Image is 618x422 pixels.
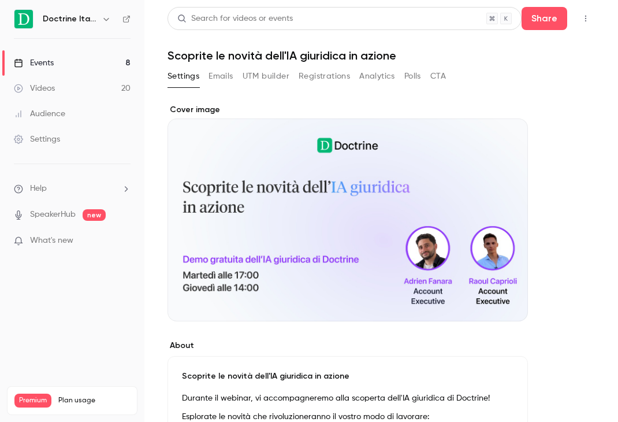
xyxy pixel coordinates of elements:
h1: Scoprite le novità dell'IA giuridica in azione [167,49,595,62]
button: Registrations [299,67,350,86]
p: Durante il webinar, vi accompagneremo alla scoperta dell'IA giuridica di Doctrine! [182,391,513,405]
span: Plan usage [58,396,130,405]
span: new [83,209,106,221]
div: Events [14,57,54,69]
label: About [167,340,528,351]
button: Share [522,7,567,30]
button: Polls [404,67,421,86]
span: Premium [14,394,51,408]
button: Analytics [359,67,395,86]
span: Help [30,183,47,195]
div: Search for videos or events [177,13,293,25]
div: Settings [14,134,60,145]
li: help-dropdown-opener [14,183,131,195]
img: Doctrine Italia [14,10,33,28]
section: Cover image [167,104,528,321]
div: Audience [14,108,65,120]
h6: Doctrine Italia [43,13,97,25]
iframe: Noticeable Trigger [117,236,131,246]
a: SpeakerHub [30,209,76,221]
div: Videos [14,83,55,94]
span: What's new [30,235,73,247]
label: Cover image [167,104,528,116]
button: Emails [209,67,233,86]
button: Settings [167,67,199,86]
button: CTA [430,67,446,86]
button: UTM builder [243,67,289,86]
p: Scoprite le novità dell'IA giuridica in azione [182,371,513,382]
